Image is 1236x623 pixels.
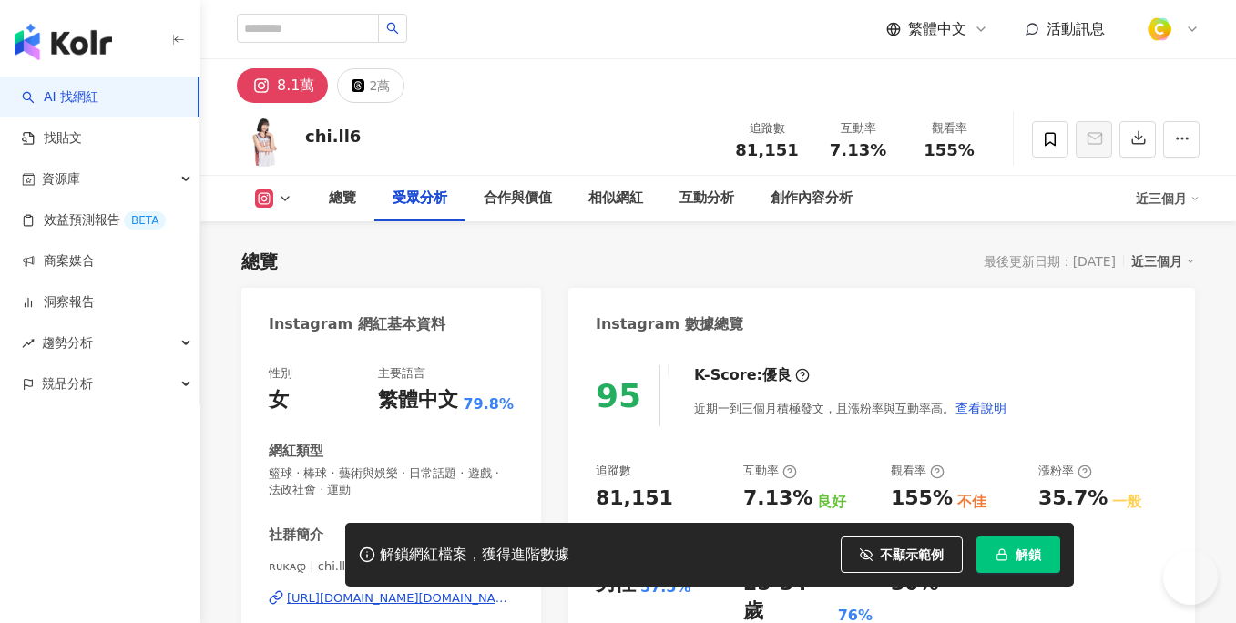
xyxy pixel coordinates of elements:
a: 效益預測報告BETA [22,211,166,230]
a: 洞察報告 [22,293,95,311]
a: [URL][DOMAIN_NAME][DOMAIN_NAME] [269,590,514,607]
div: 95 [596,377,641,414]
div: 總覽 [329,188,356,209]
span: 繁體中文 [908,19,966,39]
div: 性別 [269,365,292,382]
div: 近三個月 [1136,184,1200,213]
div: 8.1萬 [277,73,314,98]
div: 總覽 [241,249,278,274]
div: 互動分析 [679,188,734,209]
div: 網紅類型 [269,442,323,461]
span: 趨勢分析 [42,322,93,363]
div: 57.5% [640,577,691,597]
div: 互動率 [743,463,797,479]
span: 81,151 [735,140,798,159]
div: 女 [269,386,289,414]
button: 2萬 [337,68,404,103]
button: 8.1萬 [237,68,328,103]
div: 良好 [817,492,846,512]
span: 競品分析 [42,363,93,404]
span: 解鎖 [1016,547,1041,562]
button: 查看說明 [955,390,1007,426]
span: 79.8% [463,394,514,414]
div: 相似網紅 [588,188,643,209]
div: K-Score : [694,365,810,385]
a: searchAI 找網紅 [22,88,98,107]
div: 繁體中文 [378,386,458,414]
div: 最後更新日期：[DATE] [984,254,1116,269]
a: 商案媒合 [22,252,95,271]
div: 2萬 [369,73,390,98]
span: 活動訊息 [1047,20,1105,37]
img: %E6%96%B9%E5%BD%A2%E7%B4%94.png [1142,12,1177,46]
div: [URL][DOMAIN_NAME][DOMAIN_NAME] [287,590,514,607]
div: 一般 [1112,492,1141,512]
div: 155% [891,485,953,513]
div: 優良 [762,365,792,385]
span: 155% [924,141,975,159]
div: 合作與價值 [484,188,552,209]
div: 觀看率 [891,463,945,479]
div: 近期一到三個月積極發文，且漲粉率與互動率高。 [694,390,1007,426]
div: 81,151 [596,485,673,513]
span: rise [22,337,35,350]
div: Instagram 數據總覽 [596,314,743,334]
div: 不佳 [957,492,986,512]
div: 創作內容分析 [771,188,853,209]
div: Instagram 網紅基本資料 [269,314,445,334]
div: 追蹤數 [596,463,631,479]
img: logo [15,24,112,60]
div: 35.7% [1038,485,1108,513]
div: 近三個月 [1131,250,1195,273]
span: search [386,22,399,35]
div: 受眾分析 [393,188,447,209]
button: 解鎖 [976,536,1060,573]
img: KOL Avatar [237,112,291,167]
span: 7.13% [830,141,886,159]
span: 籃球 · 棒球 · 藝術與娛樂 · 日常話題 · 遊戲 · 法政社會 · 運動 [269,465,514,498]
div: 7.13% [743,485,812,513]
button: 不顯示範例 [841,536,963,573]
span: 不顯示範例 [880,547,944,562]
span: 資源庫 [42,158,80,199]
div: 主要語言 [378,365,425,382]
span: 查看說明 [955,401,1006,415]
div: chi.ll6 [305,125,361,148]
div: 互動率 [823,119,893,138]
a: 找貼文 [22,129,82,148]
div: 解鎖網紅檔案，獲得進階數據 [380,546,569,565]
div: 觀看率 [914,119,984,138]
div: 追蹤數 [732,119,802,138]
div: 漲粉率 [1038,463,1092,479]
